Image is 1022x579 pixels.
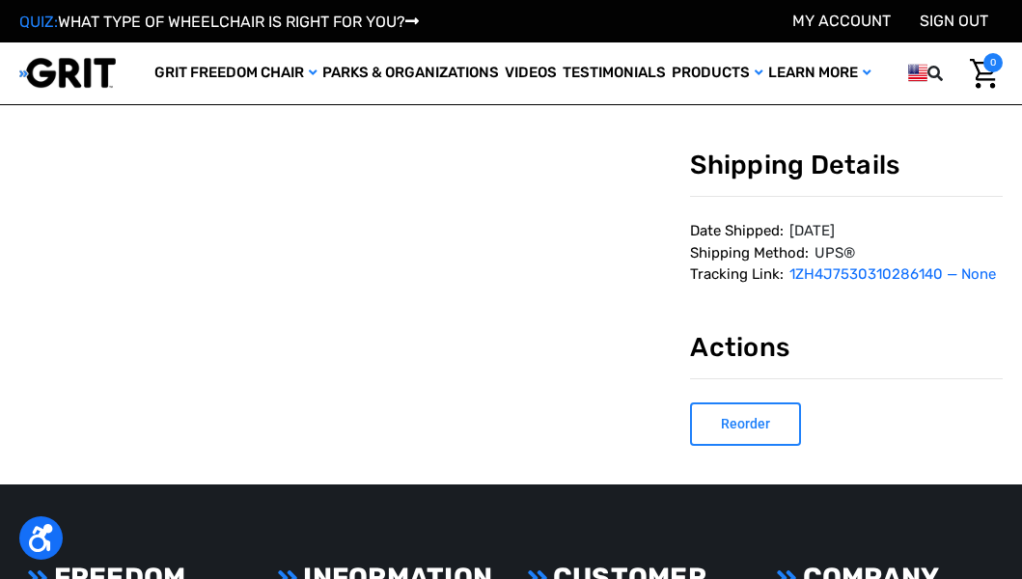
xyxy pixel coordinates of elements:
[690,263,784,286] dt: Tracking Link:
[690,242,1003,264] dd: UPS®
[792,12,891,30] a: Account
[765,42,873,104] a: Learn More
[690,150,1003,198] h3: Shipping Details
[19,13,419,31] a: QUIZ:WHAT TYPE OF WHEELCHAIR IS RIGHT FOR YOU?
[955,53,965,94] input: Search
[19,13,58,31] span: QUIZ:
[690,220,1003,242] dd: [DATE]
[319,42,502,104] a: Parks & Organizations
[965,53,1003,94] a: Cart with 0 items
[789,265,996,283] a: 1ZH4J7530310286140 — None
[502,42,560,104] a: Videos
[690,332,1003,380] h3: Actions
[690,242,809,264] dt: Shipping Method:
[983,53,1003,72] span: 0
[690,402,801,446] input: Reorder
[690,220,784,242] dt: Date Shipped:
[669,42,765,104] a: Products
[970,59,998,89] img: Cart
[920,12,988,30] a: Sign out
[152,42,319,104] a: GRIT Freedom Chair
[908,61,927,85] img: us.png
[560,42,669,104] a: Testimonials
[19,57,116,89] img: GRIT All-Terrain Wheelchair and Mobility Equipment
